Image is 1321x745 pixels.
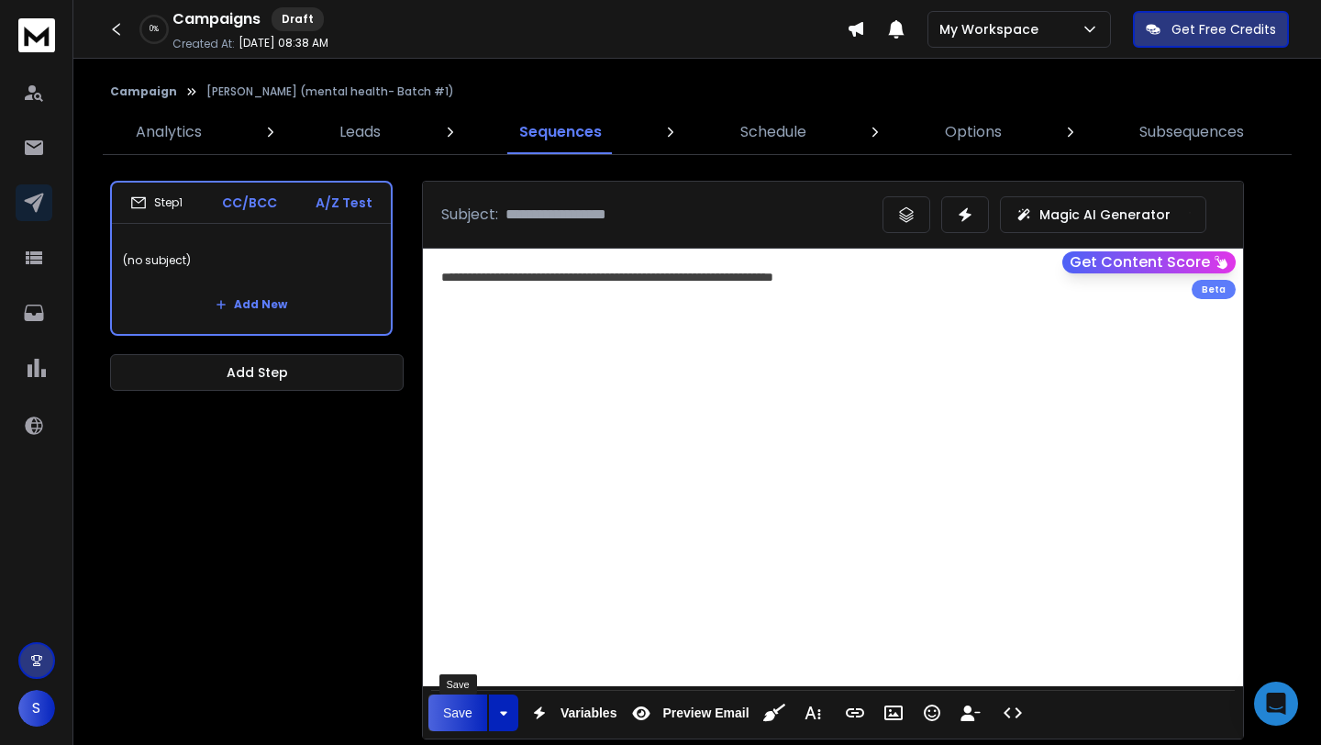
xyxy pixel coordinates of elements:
[953,695,988,731] button: Insert Unsubscribe Link
[172,37,235,51] p: Created At:
[110,181,393,336] li: Step1CC/BCCA/Z Test(no subject)Add New
[441,204,498,226] p: Subject:
[206,84,454,99] p: [PERSON_NAME] (mental health- Batch #1)
[1062,251,1236,273] button: Get Content Score
[123,235,380,286] p: (no subject)
[172,8,261,30] h1: Campaigns
[876,695,911,731] button: Insert Image (⌘P)
[222,194,277,212] p: CC/BCC
[838,695,872,731] button: Insert Link (⌘K)
[18,690,55,727] button: S
[136,121,202,143] p: Analytics
[1139,121,1244,143] p: Subsequences
[757,695,792,731] button: Clean HTML
[934,110,1013,154] a: Options
[522,695,621,731] button: Variables
[557,706,621,721] span: Variables
[328,110,392,154] a: Leads
[316,194,372,212] p: A/Z Test
[239,36,328,50] p: [DATE] 08:38 AM
[1254,682,1298,726] div: Open Intercom Messenger
[110,84,177,99] button: Campaign
[519,121,602,143] p: Sequences
[150,24,159,35] p: 0 %
[945,121,1002,143] p: Options
[1000,196,1206,233] button: Magic AI Generator
[729,110,817,154] a: Schedule
[624,695,752,731] button: Preview Email
[130,195,183,211] div: Step 1
[1128,110,1255,154] a: Subsequences
[915,695,949,731] button: Emoticons
[508,110,613,154] a: Sequences
[1039,206,1171,224] p: Magic AI Generator
[659,706,752,721] span: Preview Email
[939,20,1046,39] p: My Workspace
[439,674,477,695] div: Save
[125,110,213,154] a: Analytics
[272,7,324,31] div: Draft
[428,695,487,731] button: Save
[740,121,806,143] p: Schedule
[110,354,404,391] button: Add Step
[18,18,55,52] img: logo
[1133,11,1289,48] button: Get Free Credits
[201,286,302,323] button: Add New
[339,121,381,143] p: Leads
[1192,280,1236,299] div: Beta
[1171,20,1276,39] p: Get Free Credits
[995,695,1030,731] button: Code View
[795,695,830,731] button: More Text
